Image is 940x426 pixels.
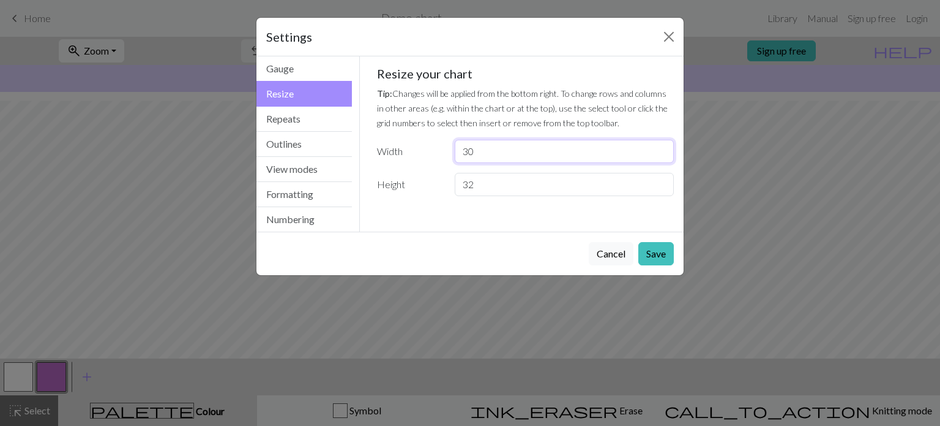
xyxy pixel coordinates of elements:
[589,242,633,265] button: Cancel
[256,56,352,82] button: Gauge
[377,88,392,99] strong: Tip:
[256,207,352,232] button: Numbering
[256,81,352,107] button: Resize
[377,66,674,81] h5: Resize your chart
[256,132,352,157] button: Outlines
[256,157,352,182] button: View modes
[266,28,312,46] h5: Settings
[370,140,447,163] label: Width
[638,242,674,265] button: Save
[370,173,447,196] label: Height
[256,107,352,132] button: Repeats
[256,182,352,207] button: Formatting
[659,27,679,47] button: Close
[377,88,668,128] small: Changes will be applied from the bottom right. To change rows and columns in other areas (e.g. wi...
